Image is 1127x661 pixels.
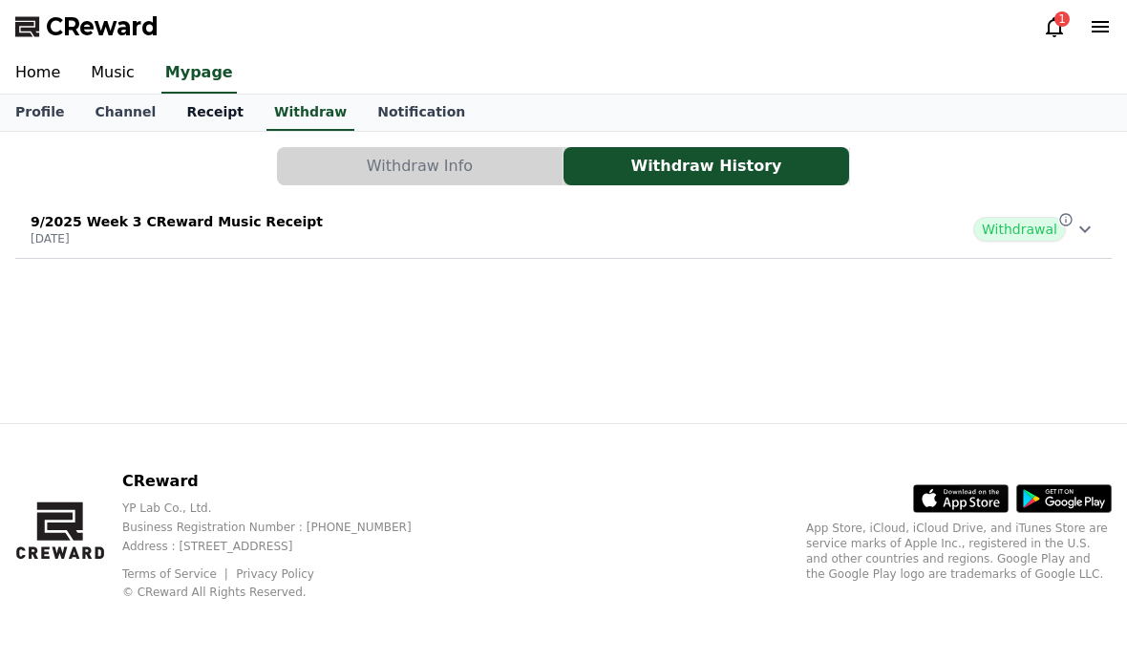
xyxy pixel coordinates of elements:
[236,567,314,581] a: Privacy Policy
[122,520,442,535] p: Business Registration Number : [PHONE_NUMBER]
[122,470,442,493] p: CReward
[122,585,442,600] p: © CReward All Rights Reserved.
[806,521,1112,582] p: App Store, iCloud, iCloud Drive, and iTunes Store are service marks of Apple Inc., registered in ...
[563,147,849,185] button: Withdraw History
[277,147,563,185] button: Withdraw Info
[31,212,323,231] p: 9/2025 Week 3 CReward Music Receipt
[122,539,442,554] p: Address : [STREET_ADDRESS]
[1043,15,1066,38] a: 1
[563,147,850,185] a: Withdraw History
[122,567,231,581] a: Terms of Service
[122,501,442,516] p: YP Lab Co., Ltd.
[171,95,259,131] a: Receipt
[75,53,150,94] a: Music
[31,231,323,246] p: [DATE]
[46,11,159,42] span: CReward
[15,201,1112,259] button: 9/2025 Week 3 CReward Music Receipt [DATE] Withdrawal
[362,95,480,131] a: Notification
[15,11,159,42] a: CReward
[277,147,563,185] a: Withdraw Info
[161,53,237,94] a: Mypage
[266,95,354,131] a: Withdraw
[1054,11,1070,27] div: 1
[973,217,1066,242] span: Withdrawal
[79,95,171,131] a: Channel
